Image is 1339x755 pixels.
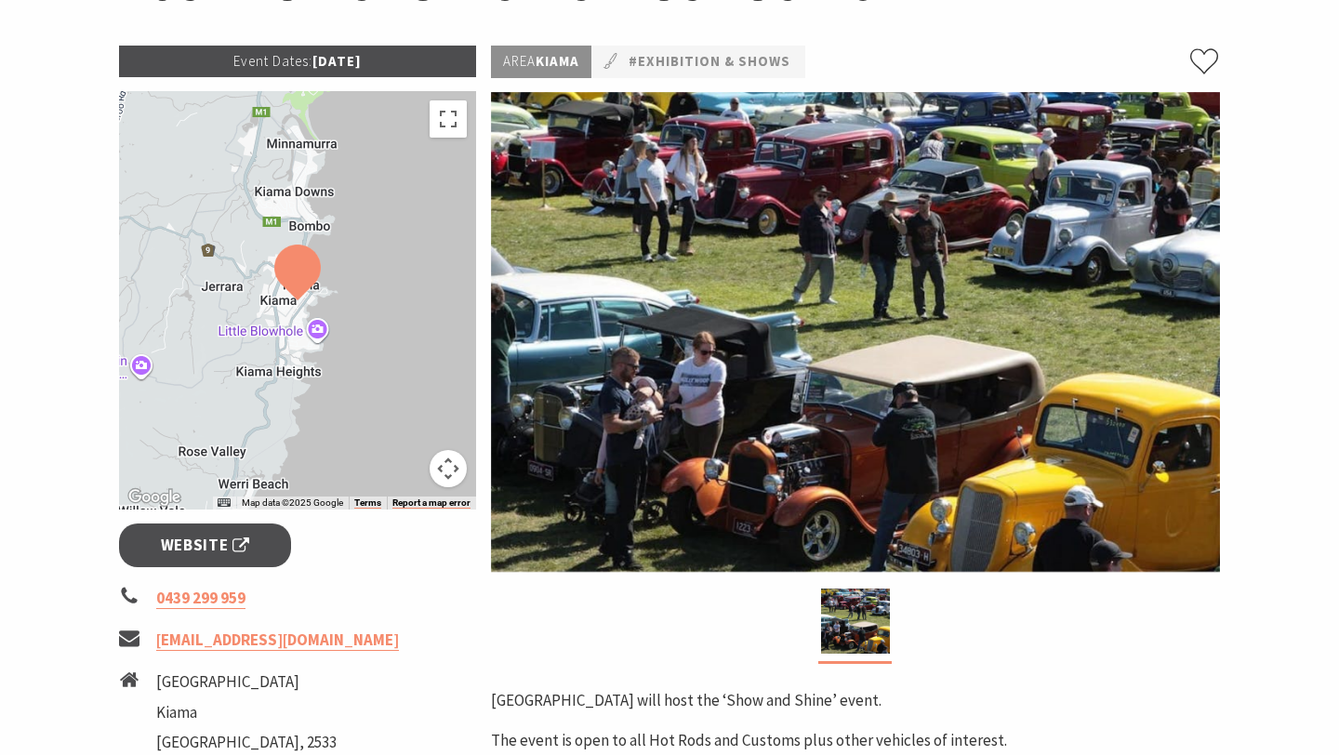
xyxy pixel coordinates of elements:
[119,46,476,77] p: [DATE]
[242,497,343,508] span: Map data ©2025 Google
[430,450,467,487] button: Map camera controls
[124,485,185,510] a: Open this area in Google Maps (opens a new window)
[233,52,312,70] span: Event Dates:
[491,92,1220,572] img: Hot Rod Run Kiama
[491,728,1220,753] p: The event is open to all Hot Rods and Customs plus other vehicles of interest.
[156,629,399,651] a: [EMAIL_ADDRESS][DOMAIN_NAME]
[503,52,536,70] span: Area
[629,50,790,73] a: #Exhibition & Shows
[218,497,231,510] button: Keyboard shortcuts
[156,588,245,609] a: 0439 299 959
[161,533,250,558] span: Website
[156,700,337,725] li: Kiama
[354,497,381,509] a: Terms (opens in new tab)
[156,669,337,695] li: [GEOGRAPHIC_DATA]
[491,46,591,78] p: Kiama
[124,485,185,510] img: Google
[119,523,291,567] a: Website
[491,688,1220,713] p: [GEOGRAPHIC_DATA] will host the ‘Show and Shine’ event.
[821,589,890,654] img: Hot Rod Run Kiama
[430,100,467,138] button: Toggle fullscreen view
[156,730,337,755] li: [GEOGRAPHIC_DATA], 2533
[392,497,471,509] a: Report a map error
